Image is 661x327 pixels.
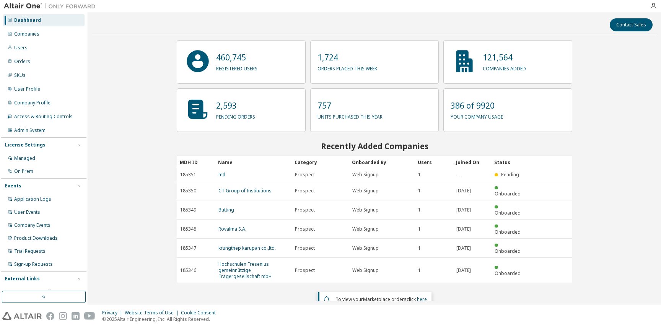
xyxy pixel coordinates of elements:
[495,270,521,277] span: Onboarded
[14,59,30,65] div: Orders
[14,114,73,120] div: Access & Routing Controls
[352,207,379,213] span: Web Signup
[483,52,526,63] p: 121,564
[352,188,379,194] span: Web Signup
[14,196,51,202] div: Application Logs
[352,267,379,273] span: Web Signup
[418,245,421,251] span: 1
[451,100,503,111] p: 386 of 9920
[218,261,272,280] a: Hochschulen Fresenius gemeinnützige Trägergesellschaft mbH
[418,172,421,178] span: 1
[295,207,315,213] span: Prospect
[417,296,427,303] a: here
[14,72,26,78] div: SKUs
[456,207,471,213] span: [DATE]
[418,207,421,213] span: 1
[451,111,503,120] p: your company usage
[418,267,421,273] span: 1
[216,52,257,63] p: 460,745
[180,207,196,213] span: 185349
[295,267,315,273] span: Prospect
[180,245,196,251] span: 185347
[218,207,234,213] a: Butting
[14,209,40,215] div: User Events
[46,312,54,320] img: facebook.svg
[456,156,488,168] div: Joined On
[317,63,377,72] p: orders placed this week
[180,172,196,178] span: 185351
[418,226,421,232] span: 1
[216,63,257,72] p: registered users
[295,156,346,168] div: Category
[180,226,196,232] span: 185348
[102,316,220,322] p: © 2025 Altair Engineering, Inc. All Rights Reserved.
[5,183,21,189] div: Events
[317,111,383,120] p: units purchased this year
[317,100,383,111] p: 757
[14,235,58,241] div: Product Downloads
[456,172,459,178] span: --
[59,312,67,320] img: instagram.svg
[418,156,450,168] div: Users
[456,188,471,194] span: [DATE]
[14,17,41,23] div: Dashboard
[72,312,80,320] img: linkedin.svg
[352,172,379,178] span: Web Signup
[610,18,653,31] button: Contact Sales
[125,310,181,316] div: Website Terms of Use
[363,296,407,303] em: Marketplace orders
[295,245,315,251] span: Prospect
[456,226,471,232] span: [DATE]
[218,245,276,251] a: krungthep karupan co.,ltd.
[218,156,288,168] div: Name
[218,187,272,194] a: CT Group of Institutions
[456,267,471,273] span: [DATE]
[317,52,377,63] p: 1,724
[352,245,379,251] span: Web Signup
[494,156,526,168] div: Status
[180,267,196,273] span: 185346
[84,312,95,320] img: youtube.svg
[418,188,421,194] span: 1
[456,245,471,251] span: [DATE]
[295,172,315,178] span: Prospect
[180,188,196,194] span: 185350
[181,310,220,316] div: Cookie Consent
[14,86,40,92] div: User Profile
[14,127,46,133] div: Admin System
[14,168,33,174] div: On Prem
[5,142,46,148] div: License Settings
[352,226,379,232] span: Web Signup
[102,310,125,316] div: Privacy
[295,188,315,194] span: Prospect
[352,156,412,168] div: Onboarded By
[14,155,35,161] div: Managed
[180,156,212,168] div: MDH ID
[14,222,50,228] div: Company Events
[483,63,526,72] p: companies added
[216,100,255,111] p: 2,593
[218,171,225,178] a: mtl
[335,296,427,303] span: To view your click
[295,226,315,232] span: Prospect
[14,289,52,295] span: Units Usage BI
[501,171,519,178] span: Pending
[495,190,521,197] span: Onboarded
[495,210,521,216] span: Onboarded
[4,2,99,10] img: Altair One
[495,229,521,235] span: Onboarded
[14,45,28,51] div: Users
[2,312,42,320] img: altair_logo.svg
[5,276,40,282] div: External Links
[14,31,39,37] div: Companies
[216,111,255,120] p: pending orders
[218,226,246,232] a: Rovalma S.A.
[177,141,573,151] h2: Recently Added Companies
[14,248,46,254] div: Trial Requests
[14,261,53,267] div: Sign-up Requests
[495,248,521,254] span: Onboarded
[14,100,50,106] div: Company Profile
